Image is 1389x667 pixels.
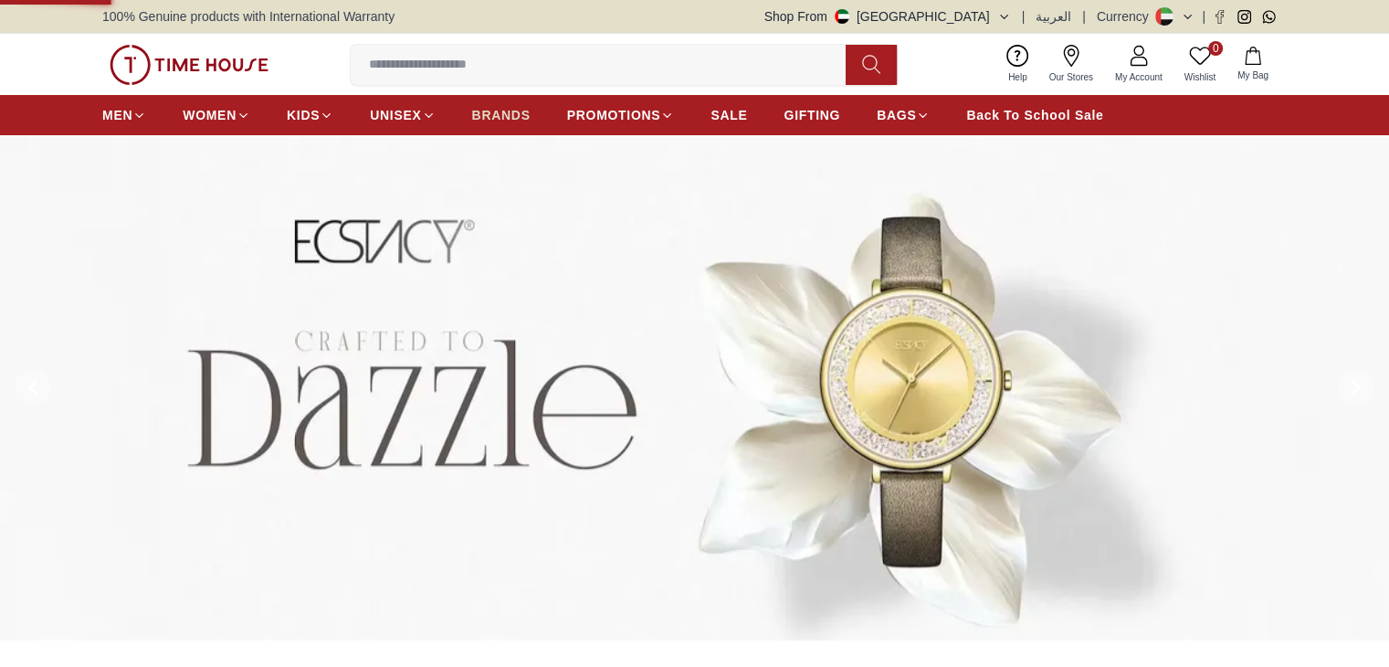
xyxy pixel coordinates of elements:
[1042,70,1100,84] span: Our Stores
[877,99,930,132] a: BAGS
[567,106,661,124] span: PROMOTIONS
[1226,43,1279,86] button: My Bag
[1108,70,1170,84] span: My Account
[1230,69,1276,82] span: My Bag
[102,99,146,132] a: MEN
[710,99,747,132] a: SALE
[287,99,333,132] a: KIDS
[472,99,531,132] a: BRANDS
[287,106,320,124] span: KIDS
[1036,7,1071,26] button: العربية
[877,106,916,124] span: BAGS
[1213,10,1226,24] a: Facebook
[997,41,1038,88] a: Help
[567,99,675,132] a: PROMOTIONS
[1237,10,1251,24] a: Instagram
[183,99,250,132] a: WOMEN
[1262,10,1276,24] a: Whatsapp
[102,7,395,26] span: 100% Genuine products with International Warranty
[784,106,840,124] span: GIFTING
[1022,7,1026,26] span: |
[1173,41,1226,88] a: 0Wishlist
[784,99,840,132] a: GIFTING
[835,9,849,24] img: United Arab Emirates
[370,99,435,132] a: UNISEX
[110,45,268,85] img: ...
[764,7,1011,26] button: Shop From[GEOGRAPHIC_DATA]
[1177,70,1223,84] span: Wishlist
[1038,41,1104,88] a: Our Stores
[472,106,531,124] span: BRANDS
[966,106,1103,124] span: Back To School Sale
[183,106,237,124] span: WOMEN
[966,99,1103,132] a: Back To School Sale
[1208,41,1223,56] span: 0
[1097,7,1156,26] div: Currency
[1082,7,1086,26] span: |
[102,106,132,124] span: MEN
[370,106,421,124] span: UNISEX
[1001,70,1035,84] span: Help
[710,106,747,124] span: SALE
[1202,7,1205,26] span: |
